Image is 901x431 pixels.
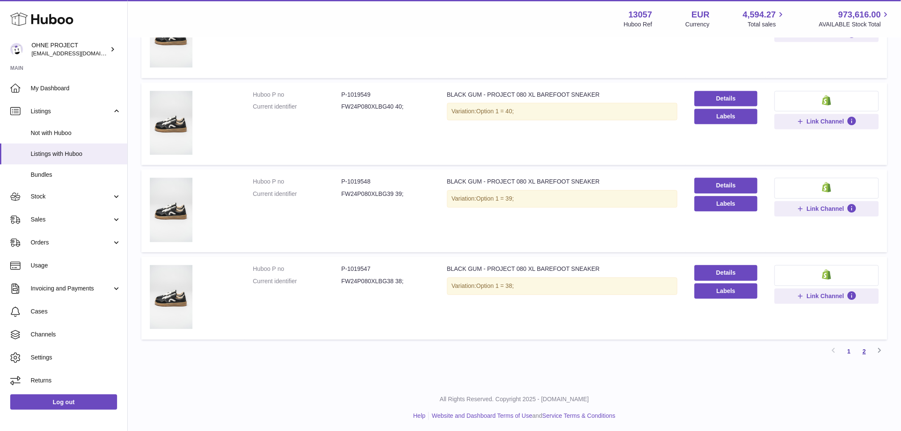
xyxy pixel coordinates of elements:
[542,413,616,420] a: Service Terms & Conditions
[135,396,894,404] p: All Rights Reserved. Copyright 2025 - [DOMAIN_NAME]
[341,265,430,273] dd: P-1019547
[743,9,786,29] a: 4,594.27 Total sales
[253,91,341,99] dt: Huboo P no
[857,344,872,359] a: 2
[32,50,125,57] span: [EMAIL_ADDRESS][DOMAIN_NAME]
[31,193,112,201] span: Stock
[694,265,758,281] a: Details
[694,284,758,299] button: Labels
[819,20,891,29] span: AVAILABLE Stock Total
[31,215,112,224] span: Sales
[432,413,532,420] a: Website and Dashboard Terms of Use
[253,190,341,198] dt: Current identifier
[748,20,786,29] span: Total sales
[447,190,677,208] div: Variation:
[253,278,341,286] dt: Current identifier
[150,178,192,242] img: BLACK GUM - PROJECT 080 XL BAREFOOT SNEAKER
[341,278,430,286] dd: FW24P080XLBG38 38;
[341,190,430,198] dd: FW24P080XLBG39 39;
[743,9,776,20] span: 4,594.27
[807,118,844,126] span: Link Channel
[31,150,121,158] span: Listings with Huboo
[253,265,341,273] dt: Huboo P no
[838,9,881,20] span: 973,616.00
[624,20,652,29] div: Huboo Ref
[31,307,121,316] span: Cases
[31,129,121,137] span: Not with Huboo
[628,9,652,20] strong: 13057
[822,270,831,280] img: shopify-small.png
[694,109,758,124] button: Labels
[476,108,514,115] span: Option 1 = 40;
[841,344,857,359] a: 1
[429,412,615,420] li: and
[819,9,891,29] a: 973,616.00 AVAILABLE Stock Total
[10,43,23,56] img: internalAdmin-13057@internal.huboo.com
[31,84,121,92] span: My Dashboard
[341,103,430,111] dd: FW24P080XLBG40 40;
[447,91,677,99] div: BLACK GUM - PROJECT 080 XL BAREFOOT SNEAKER
[447,178,677,186] div: BLACK GUM - PROJECT 080 XL BAREFOOT SNEAKER
[807,205,844,213] span: Link Channel
[150,91,192,155] img: BLACK GUM - PROJECT 080 XL BAREFOOT SNEAKER
[447,265,677,273] div: BLACK GUM - PROJECT 080 XL BAREFOOT SNEAKER
[31,107,112,115] span: Listings
[476,195,514,202] span: Option 1 = 39;
[150,265,192,329] img: BLACK GUM - PROJECT 080 XL BAREFOOT SNEAKER
[253,103,341,111] dt: Current identifier
[31,171,121,179] span: Bundles
[692,9,709,20] strong: EUR
[476,283,514,290] span: Option 1 = 38;
[447,278,677,295] div: Variation:
[694,196,758,212] button: Labels
[10,394,117,410] a: Log out
[31,261,121,270] span: Usage
[341,91,430,99] dd: P-1019549
[822,95,831,106] img: shopify-small.png
[341,178,430,186] dd: P-1019548
[775,289,879,304] button: Link Channel
[253,178,341,186] dt: Huboo P no
[775,114,879,129] button: Link Channel
[413,413,426,420] a: Help
[686,20,710,29] div: Currency
[31,238,112,247] span: Orders
[694,178,758,193] a: Details
[694,91,758,106] a: Details
[31,376,121,385] span: Returns
[447,103,677,121] div: Variation:
[32,41,108,57] div: OHNE PROJECT
[31,353,121,362] span: Settings
[775,201,879,217] button: Link Channel
[31,284,112,293] span: Invoicing and Payments
[31,330,121,339] span: Channels
[822,182,831,193] img: shopify-small.png
[807,293,844,300] span: Link Channel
